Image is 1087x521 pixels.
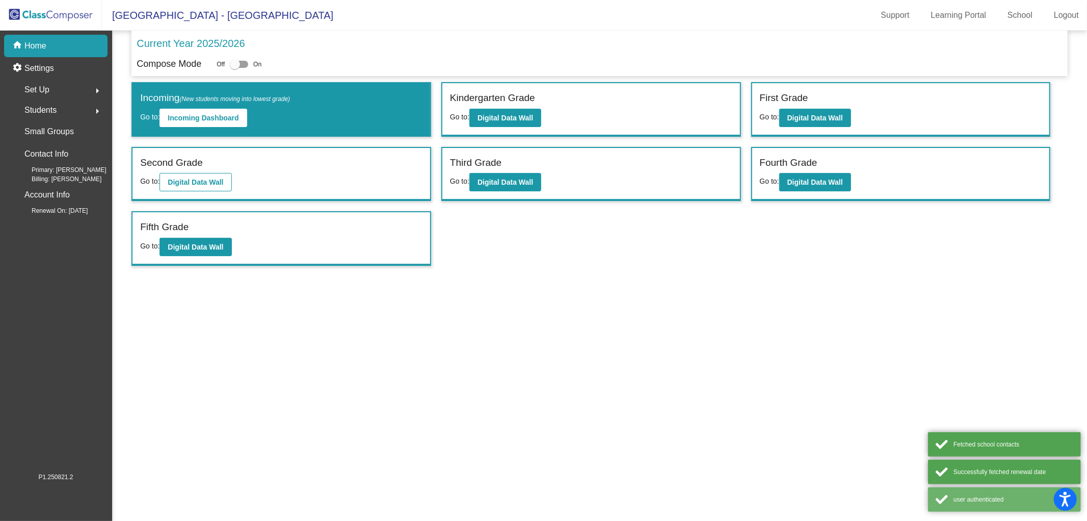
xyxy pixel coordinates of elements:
span: Go to: [140,113,160,121]
div: Fetched school contacts [953,440,1073,449]
button: Digital Data Wall [469,109,541,127]
mat-icon: home [12,40,24,52]
a: School [999,7,1041,23]
button: Digital Data Wall [469,173,541,191]
span: Billing: [PERSON_NAME] [15,175,101,184]
label: Third Grade [450,156,501,170]
a: Logout [1046,7,1087,23]
mat-icon: settings [12,62,24,75]
button: Digital Data Wall [779,109,851,127]
span: Go to: [450,177,469,185]
span: Go to: [760,113,779,121]
p: Small Groups [24,125,74,139]
button: Digital Data Wall [160,173,231,191]
b: Digital Data Wall [168,178,223,186]
span: Go to: [760,177,779,185]
a: Support [873,7,918,23]
span: [GEOGRAPHIC_DATA] - [GEOGRAPHIC_DATA] [102,7,333,23]
mat-icon: arrow_right [91,105,103,117]
label: First Grade [760,91,808,106]
label: Fourth Grade [760,156,817,170]
label: Incoming [140,91,290,106]
span: Go to: [140,242,160,250]
span: Go to: [140,177,160,185]
p: Current Year 2025/2026 [137,36,245,51]
p: Settings [24,62,54,75]
p: Contact Info [24,147,68,161]
b: Incoming Dashboard [168,114,238,122]
button: Incoming Dashboard [160,109,247,127]
button: Digital Data Wall [779,173,851,191]
b: Digital Data Wall [168,243,223,251]
span: Off [217,60,225,69]
div: Successfully fetched renewal date [953,467,1073,477]
label: Second Grade [140,156,203,170]
button: Digital Data Wall [160,238,231,256]
b: Digital Data Wall [787,178,843,186]
span: Renewal On: [DATE] [15,206,88,215]
p: Compose Mode [137,57,201,71]
span: On [253,60,261,69]
span: Go to: [450,113,469,121]
label: Fifth Grade [140,220,189,235]
span: Students [24,103,57,117]
span: (New students moving into lowest grade) [179,95,290,103]
p: Account Info [24,188,70,202]
label: Kindergarten Grade [450,91,535,106]
a: Learning Portal [923,7,995,23]
b: Digital Data Wall [787,114,843,122]
span: Set Up [24,83,49,97]
mat-icon: arrow_right [91,85,103,97]
span: Primary: [PERSON_NAME] [15,165,107,175]
p: Home [24,40,46,52]
b: Digital Data Wall [478,178,533,186]
b: Digital Data Wall [478,114,533,122]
